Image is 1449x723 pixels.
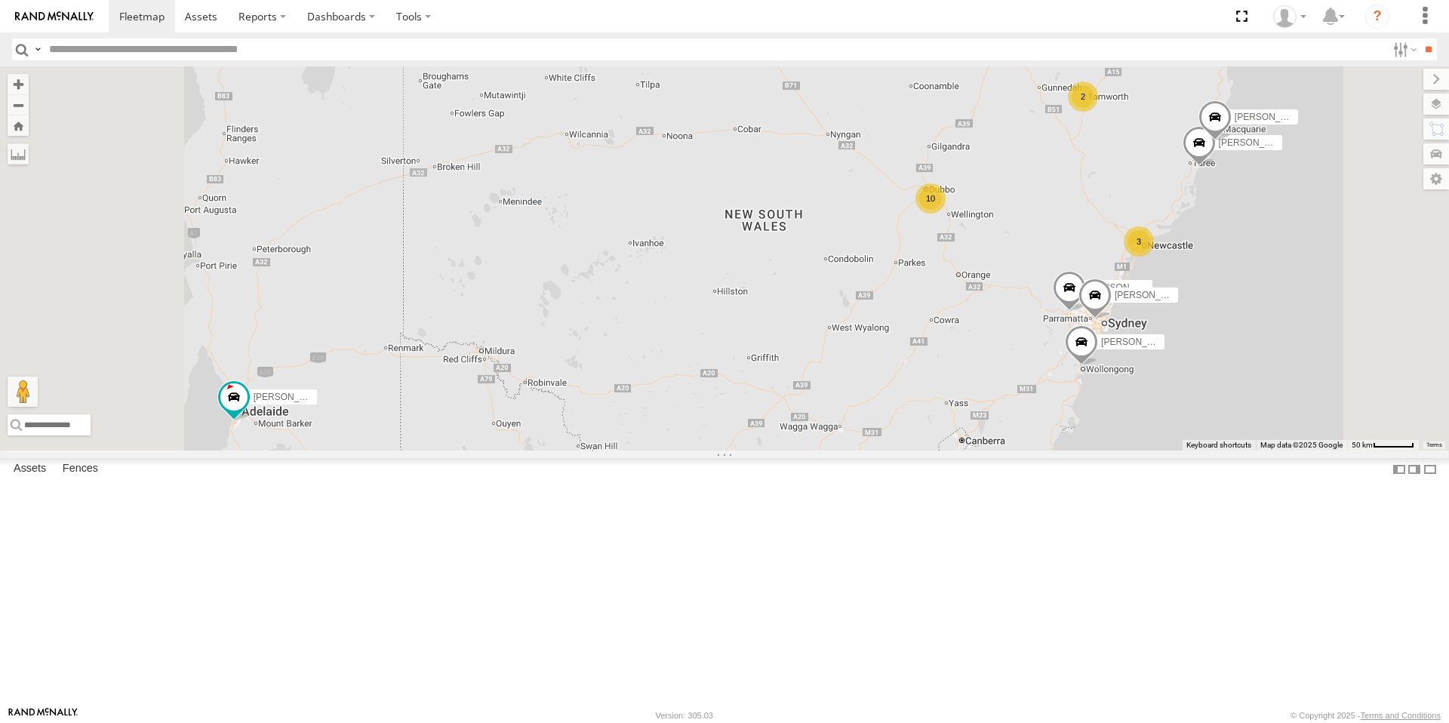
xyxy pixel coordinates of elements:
[1423,168,1449,189] label: Map Settings
[1115,290,1189,300] span: [PERSON_NAME]
[1089,282,1164,292] span: [PERSON_NAME]
[1186,440,1251,451] button: Keyboard shortcuts
[1352,441,1373,449] span: 50 km
[8,708,78,723] a: Visit our Website
[8,115,29,136] button: Zoom Home
[1407,458,1422,480] label: Dock Summary Table to the Right
[8,143,29,165] label: Measure
[1260,441,1343,449] span: Map data ©2025 Google
[1101,336,1176,346] span: [PERSON_NAME]
[1423,458,1438,480] label: Hide Summary Table
[254,392,372,402] span: [PERSON_NAME] - NEW ute
[8,377,38,407] button: Drag Pegman onto the map to open Street View
[1347,440,1419,451] button: Map scale: 50 km per 51 pixels
[8,94,29,115] button: Zoom out
[6,459,54,480] label: Assets
[1268,5,1312,28] div: MJ Williamson
[1365,5,1389,29] i: ?
[1361,711,1441,720] a: Terms and Conditions
[1124,226,1154,257] div: 3
[8,74,29,94] button: Zoom in
[915,183,946,214] div: 10
[1392,458,1407,480] label: Dock Summary Table to the Left
[656,711,713,720] div: Version: 305.03
[1219,137,1294,147] span: [PERSON_NAME]
[15,11,94,22] img: rand-logo.svg
[55,459,106,480] label: Fences
[1426,441,1442,448] a: Terms
[1387,38,1420,60] label: Search Filter Options
[1235,112,1309,122] span: [PERSON_NAME]
[1068,82,1098,112] div: 2
[32,38,44,60] label: Search Query
[1291,711,1441,720] div: © Copyright 2025 -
